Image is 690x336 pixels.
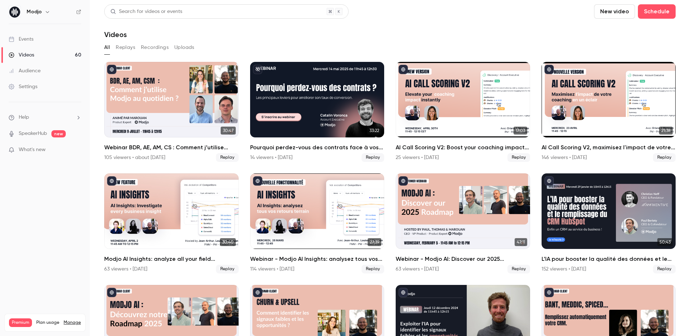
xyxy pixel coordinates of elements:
span: Help [19,114,29,121]
span: 17:03 [514,127,527,135]
button: Schedule [638,4,676,19]
span: Replay [216,153,239,162]
div: Settings [9,83,37,90]
li: AI Call Scoring V2: Boost your coaching impact in no time [396,62,530,162]
span: 21:38 [659,127,673,135]
button: All [104,42,110,53]
a: Manage [64,320,81,326]
a: 27:39Webinar - Modjo AI Insights: analysez tous vos retours terrain114 viewers • [DATE]Replay [250,173,385,273]
span: 30:47 [221,127,236,135]
button: Replays [116,42,135,53]
button: published [399,288,408,297]
span: Replay [216,265,239,273]
li: L’IA pour booster la qualité des données et le remplissage du CRM HubSpot. [542,173,676,273]
span: Replay [653,265,676,273]
li: Webinar - Modjo AI: Discover our 2025 Roadmap! [396,173,530,273]
span: Plan usage [36,320,59,326]
h2: Pourquoi perdez-vous des contrats face à vos concurrents ? [250,143,385,152]
h2: Modjo AI Insights: analyze all your field feedback [104,255,239,263]
button: published [253,176,262,186]
button: published [253,288,262,297]
li: Webinar BDR, AE, AM, CS : Comment j’utilise Modjo au quotidien ? [104,62,239,162]
h2: AI Call Scoring V2, maximisez l'impact de votre coaching en un éclair [542,143,676,152]
span: What's new [19,146,46,154]
a: 50:43L’IA pour booster la qualité des données et le remplissage du CRM HubSpot.152 viewers • [DAT... [542,173,676,273]
div: 146 viewers • [DATE] [542,154,587,161]
li: AI Call Scoring V2, maximisez l'impact de votre coaching en un éclair [542,62,676,162]
div: Search for videos or events [110,8,182,15]
button: Recordings [141,42,169,53]
span: 50:43 [657,238,673,246]
button: unpublished [253,65,262,74]
button: published [107,176,116,186]
div: 63 viewers • [DATE] [396,265,439,273]
span: 30:40 [220,238,236,246]
button: published [399,65,408,74]
a: 33:22Pourquoi perdez-vous des contrats face à vos concurrents ?14 viewers • [DATE]Replay [250,62,385,162]
a: 30:40Modjo AI Insights: analyze all your field feedback63 viewers • [DATE]Replay [104,173,239,273]
section: Videos [104,4,676,332]
span: Replay [362,153,384,162]
h6: Modjo [27,8,42,15]
div: Videos [9,51,34,59]
a: SpeakerHub [19,130,47,137]
span: Replay [653,153,676,162]
li: help-dropdown-opener [9,114,81,121]
div: 25 viewers • [DATE] [396,154,439,161]
button: published [544,65,554,74]
a: 30:47Webinar BDR, AE, AM, CS : Comment j’utilise Modjo au quotidien ?105 viewers • about [DATE]Re... [104,62,239,162]
h2: Webinar BDR, AE, AM, CS : Comment j’utilise Modjo au quotidien ? [104,143,239,152]
h1: Videos [104,30,127,39]
h2: L’IA pour booster la qualité des données et le remplissage du CRM HubSpot. [542,255,676,263]
div: Audience [9,67,41,74]
span: Replay [507,153,530,162]
span: Replay [362,265,384,273]
div: 114 viewers • [DATE] [250,265,294,273]
div: Events [9,36,33,43]
button: published [399,176,408,186]
span: new [51,130,66,137]
a: 47:11Webinar - Modjo AI: Discover our 2025 Roadmap!63 viewers • [DATE]Replay [396,173,530,273]
button: published [107,65,116,74]
div: 152 viewers • [DATE] [542,265,586,273]
div: 105 viewers • about [DATE] [104,154,165,161]
iframe: Noticeable Trigger [73,147,81,153]
span: Replay [507,265,530,273]
button: New video [594,4,635,19]
span: Premium [9,318,32,327]
img: Modjo [9,6,20,18]
li: Pourquoi perdez-vous des contrats face à vos concurrents ? [250,62,385,162]
div: 63 viewers • [DATE] [104,265,147,273]
span: 47:11 [515,238,527,246]
h2: Webinar - Modjo AI: Discover our 2025 Roadmap! [396,255,530,263]
a: 21:38AI Call Scoring V2, maximisez l'impact de votre coaching en un éclair146 viewers • [DATE]Replay [542,62,676,162]
h2: AI Call Scoring V2: Boost your coaching impact in no time [396,143,530,152]
button: Uploads [174,42,194,53]
button: published [107,288,116,297]
h2: Webinar - Modjo AI Insights: analysez tous vos retours terrain [250,255,385,263]
a: 17:03AI Call Scoring V2: Boost your coaching impact in no time25 viewers • [DATE]Replay [396,62,530,162]
span: 27:39 [368,238,381,246]
button: published [544,288,554,297]
span: 33:22 [367,127,381,135]
div: 14 viewers • [DATE] [250,154,293,161]
li: Modjo AI Insights: analyze all your field feedback [104,173,239,273]
button: published [544,176,554,186]
li: Webinar - Modjo AI Insights: analysez tous vos retours terrain [250,173,385,273]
